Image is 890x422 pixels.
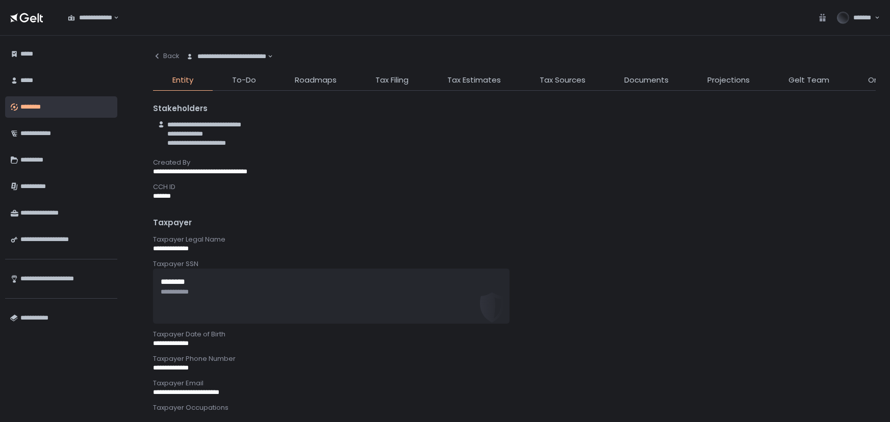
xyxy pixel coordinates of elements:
div: Taxpayer [153,217,876,229]
span: Entity [172,74,193,86]
span: Gelt Team [789,74,829,86]
div: CCH ID [153,182,876,192]
div: Stakeholders [153,103,876,115]
span: Tax Estimates [447,74,501,86]
input: Search for option [266,51,267,62]
button: Back [153,46,180,66]
div: Taxpayer Occupations [153,403,876,412]
input: Search for option [112,13,113,23]
span: Projections [707,74,750,86]
div: Search for option [180,46,273,67]
div: Taxpayer Email [153,379,876,388]
div: Taxpayer Phone Number [153,354,876,363]
span: Documents [624,74,669,86]
div: Search for option [61,7,119,29]
span: Tax Sources [540,74,586,86]
div: Taxpayer SSN [153,259,876,269]
span: To-Do [232,74,256,86]
div: Back [153,51,180,61]
span: Roadmaps [295,74,337,86]
div: Created By [153,158,876,167]
div: Taxpayer Date of Birth [153,330,876,339]
span: Tax Filing [375,74,409,86]
div: Taxpayer Legal Name [153,235,876,244]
